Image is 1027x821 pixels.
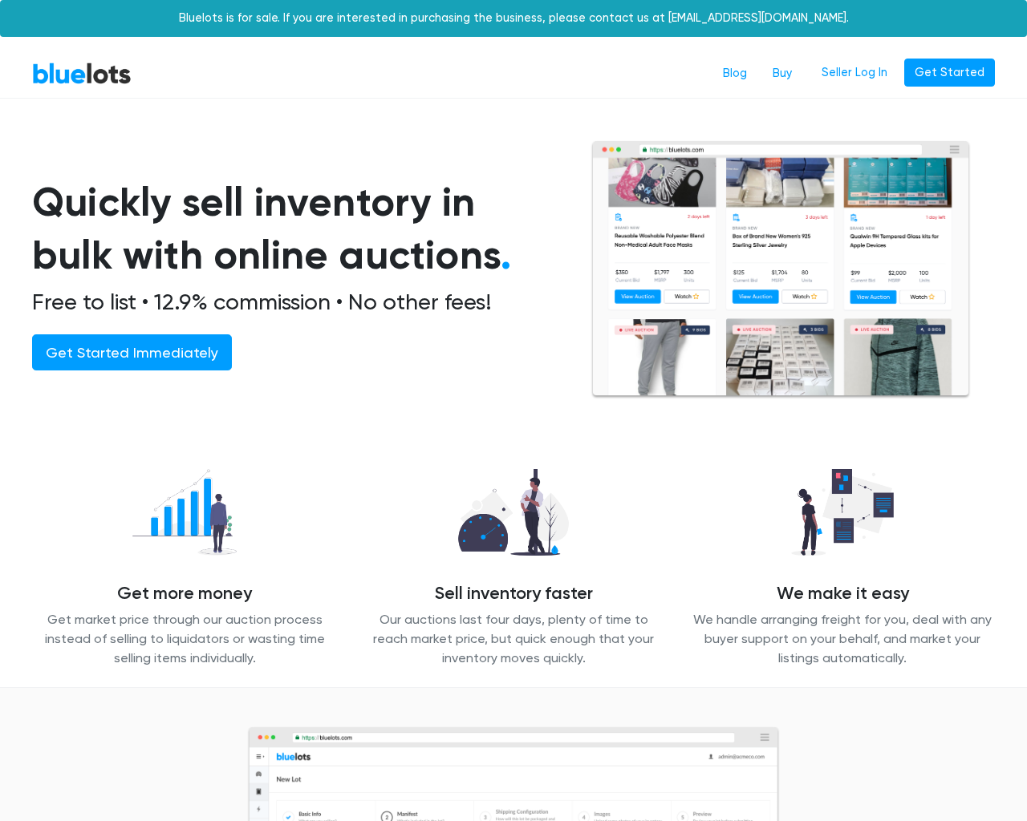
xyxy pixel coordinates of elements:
[32,610,337,668] p: Get market price through our auction process instead of selling to liquidators or wasting time se...
[690,584,995,605] h4: We make it easy
[811,59,898,87] a: Seller Log In
[690,610,995,668] p: We handle arranging freight for you, deal with any buyer support on your behalf, and market your ...
[591,140,971,399] img: browserlots-effe8949e13f0ae0d7b59c7c387d2f9fb811154c3999f57e71a08a1b8b46c466.png
[119,460,250,564] img: recover_more-49f15717009a7689fa30a53869d6e2571c06f7df1acb54a68b0676dd95821868.png
[32,176,552,282] h1: Quickly sell inventory in bulk with online auctions
[361,610,666,668] p: Our auctions last four days, plenty of time to reach market price, but quick enough that your inv...
[760,59,805,89] a: Buy
[32,584,337,605] h4: Get more money
[904,59,995,87] a: Get Started
[361,584,666,605] h4: Sell inventory faster
[32,334,232,370] a: Get Started Immediately
[445,460,583,564] img: sell_faster-bd2504629311caa3513348c509a54ef7601065d855a39eafb26c6393f8aa8a46.png
[501,231,511,279] span: .
[710,59,760,89] a: Blog
[32,62,132,85] a: BlueLots
[32,289,552,316] h2: Free to list • 12.9% commission • No other fees!
[778,460,907,564] img: we_manage-77d26b14627abc54d025a00e9d5ddefd645ea4957b3cc0d2b85b0966dac19dae.png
